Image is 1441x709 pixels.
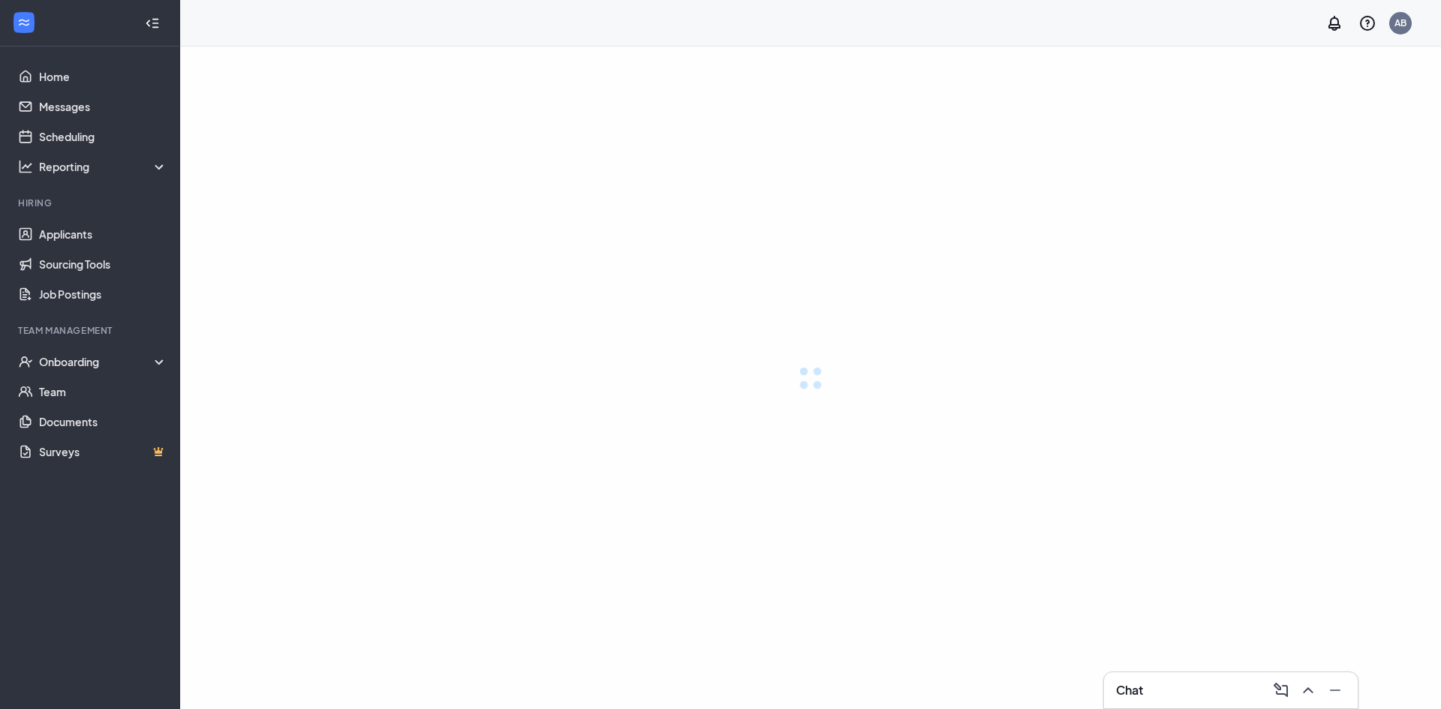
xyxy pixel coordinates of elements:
[39,92,167,122] a: Messages
[1322,678,1346,702] button: Minimize
[17,15,32,30] svg: WorkstreamLogo
[39,219,167,249] a: Applicants
[1268,678,1292,702] button: ComposeMessage
[18,197,164,209] div: Hiring
[39,377,167,407] a: Team
[39,407,167,437] a: Documents
[1325,14,1343,32] svg: Notifications
[18,354,33,369] svg: UserCheck
[39,279,167,309] a: Job Postings
[39,159,168,174] div: Reporting
[39,122,167,152] a: Scheduling
[39,62,167,92] a: Home
[39,354,168,369] div: Onboarding
[1299,681,1317,699] svg: ChevronUp
[145,16,160,31] svg: Collapse
[39,249,167,279] a: Sourcing Tools
[1394,17,1406,29] div: AB
[1295,678,1319,702] button: ChevronUp
[18,159,33,174] svg: Analysis
[39,437,167,467] a: SurveysCrown
[1326,681,1344,699] svg: Minimize
[18,324,164,337] div: Team Management
[1272,681,1290,699] svg: ComposeMessage
[1358,14,1376,32] svg: QuestionInfo
[1116,682,1143,698] h3: Chat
